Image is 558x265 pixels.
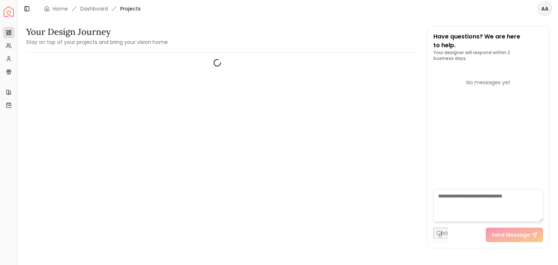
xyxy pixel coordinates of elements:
[53,5,68,12] a: Home
[538,2,551,15] span: AA
[80,5,108,12] a: Dashboard
[433,32,543,50] p: Have questions? We are here to help.
[538,1,552,16] button: AA
[44,5,141,12] nav: breadcrumb
[433,79,543,86] div: No messages yet
[120,5,141,12] span: Projects
[26,26,168,38] h3: Your Design Journey
[4,7,14,17] a: Spacejoy
[433,50,543,61] p: Your designer will respond within 2 business days.
[26,38,168,46] small: Stay on top of your projects and bring your vision home
[4,7,14,17] img: Spacejoy Logo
